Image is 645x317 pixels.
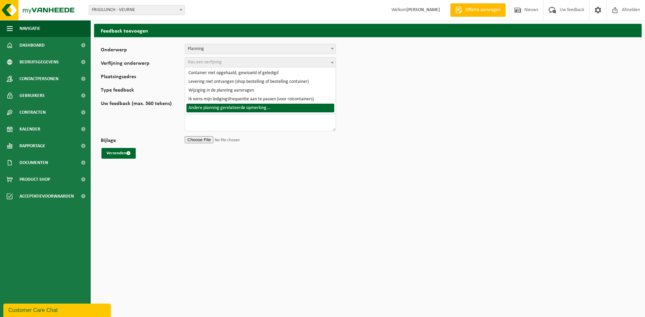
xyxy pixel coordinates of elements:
span: Kies een verfijning [188,60,222,65]
span: Contactpersonen [19,70,58,87]
label: Plaatsingsadres [101,74,185,81]
strong: [PERSON_NAME] [406,7,440,12]
label: Onderwerp [101,47,185,54]
span: Dashboard [19,37,45,54]
span: Bedrijfsgegevens [19,54,59,70]
span: Acceptatievoorwaarden [19,188,74,205]
span: Gebruikers [19,87,45,104]
li: Ik wens mijn ledigingsfrequentie aan te passen (voor rolcontainers) [186,95,334,104]
span: Rapportage [19,138,45,154]
span: Documenten [19,154,48,171]
h2: Feedback toevoegen [94,24,642,37]
label: Verfijning onderwerp [101,61,185,67]
span: FRIGILUNCH - VEURNE [89,5,184,15]
span: Planning [185,44,336,54]
label: Type feedback [101,88,185,94]
iframe: chat widget [3,302,112,317]
span: Offerte aanvragen [464,7,502,13]
span: Navigatie [19,20,40,37]
li: Levering niet ontvangen (shop bestelling of bestelling container) [186,77,334,86]
label: Uw feedback (max. 560 tekens) [101,101,185,131]
li: Andere planning gerelateerde opmerking... [186,104,334,112]
li: Wijziging in de planning aanvragen [186,86,334,95]
span: FRIGILUNCH - VEURNE [89,5,185,15]
a: Offerte aanvragen [450,3,506,17]
span: Kalender [19,121,40,138]
button: Verzenden [101,148,136,159]
li: Container niet opgehaald, gewisseld of geledigd [186,69,334,77]
span: Contracten [19,104,46,121]
span: Product Shop [19,171,50,188]
label: Bijlage [101,138,185,145]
